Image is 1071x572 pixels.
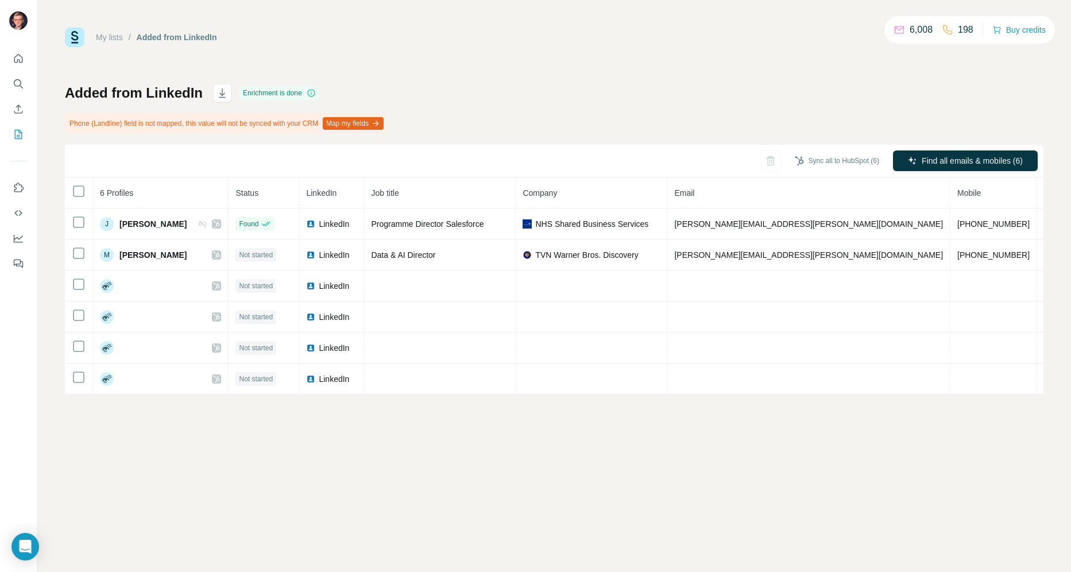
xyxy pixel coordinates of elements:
span: Data & AI Director [371,250,435,260]
div: J [100,217,114,231]
img: Surfe Logo [65,28,84,47]
button: Search [9,74,28,94]
a: My lists [96,33,123,42]
button: Sync all to HubSpot (6) [787,152,887,169]
span: [PERSON_NAME] [119,218,187,230]
button: Feedback [9,253,28,274]
span: Email [674,188,694,198]
span: Status [235,188,258,198]
span: LinkedIn [306,188,337,198]
img: Avatar [9,11,28,30]
div: Added from LinkedIn [137,32,217,43]
button: Quick start [9,48,28,69]
span: LinkedIn [319,218,349,230]
span: LinkedIn [319,342,349,354]
span: [PERSON_NAME] [119,249,187,261]
span: Mobile [957,188,981,198]
span: TVN Warner Bros. Discovery [535,249,638,261]
span: [PHONE_NUMBER] [957,219,1030,229]
div: Phone (Landline) field is not mapped, this value will not be synced with your CRM [65,114,386,133]
span: Not started [239,343,273,353]
button: Use Surfe API [9,203,28,223]
span: [PERSON_NAME][EMAIL_ADDRESS][PERSON_NAME][DOMAIN_NAME] [674,250,943,260]
img: LinkedIn logo [306,343,315,353]
span: LinkedIn [319,249,349,261]
h1: Added from LinkedIn [65,84,203,102]
span: Not started [239,374,273,384]
span: [PERSON_NAME][EMAIL_ADDRESS][PERSON_NAME][DOMAIN_NAME] [674,219,943,229]
button: Buy credits [992,22,1046,38]
img: LinkedIn logo [306,250,315,260]
button: Map my fields [323,117,384,130]
img: LinkedIn logo [306,374,315,384]
span: Not started [239,312,273,322]
div: Open Intercom Messenger [11,533,39,561]
img: LinkedIn logo [306,219,315,229]
span: Found [239,219,258,229]
span: [PHONE_NUMBER] [957,250,1030,260]
img: company-logo [523,250,532,260]
button: My lists [9,124,28,145]
img: LinkedIn logo [306,281,315,291]
span: Programme Director Salesforce [371,219,484,229]
button: Find all emails & mobiles (6) [893,150,1038,171]
div: M [100,248,114,262]
span: Not started [239,250,273,260]
span: LinkedIn [319,311,349,323]
button: Dashboard [9,228,28,249]
span: LinkedIn [319,373,349,385]
p: 6,008 [910,23,933,37]
div: Enrichment is done [239,86,319,100]
button: Enrich CSV [9,99,28,119]
span: 6 Profiles [100,188,133,198]
img: LinkedIn logo [306,312,315,322]
span: Job title [371,188,399,198]
span: NHS Shared Business Services [535,218,648,230]
p: 198 [958,23,973,37]
span: Not started [239,281,273,291]
span: Find all emails & mobiles (6) [922,155,1023,167]
span: Company [523,188,557,198]
img: company-logo [523,219,532,229]
button: Use Surfe on LinkedIn [9,177,28,198]
span: LinkedIn [319,280,349,292]
li: / [129,32,131,43]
